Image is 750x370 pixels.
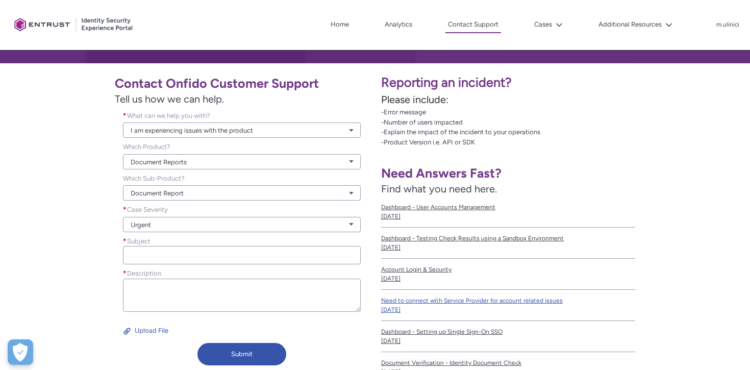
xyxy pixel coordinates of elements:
span: Dashboard - Testing Check Results using a Sandbox Environment [381,234,635,243]
a: Need to connect with Service Provider for account related issues[DATE] [381,290,635,321]
a: Home [328,17,352,32]
textarea: required [123,279,361,312]
p: Please include: [381,92,744,107]
h1: Need Answers Fast? [381,165,635,181]
button: Submit [197,343,286,365]
div: Cookie Preferences [8,339,33,365]
span: Dashboard - User Accounts Management [381,203,635,212]
span: Document Verification - Identity Document Check [381,358,635,367]
span: Case Severity [127,206,168,213]
lightning-formatted-date-time: [DATE] [381,213,401,220]
button: Open Preferences [8,339,33,365]
button: User Profile m.ulinici [716,19,740,29]
span: required [123,236,127,246]
p: m.ulinici [716,21,739,29]
button: Additional Resources [596,17,675,32]
span: Account Login & Security [381,265,635,274]
span: required [123,205,127,215]
span: Find what you need here. [381,183,497,195]
p: Reporting an incident? [381,73,744,92]
a: Document Report [123,185,361,201]
a: Dashboard - User Accounts Management[DATE] [381,196,635,228]
lightning-formatted-date-time: [DATE] [381,244,401,251]
span: What can we help you with? [127,112,210,119]
a: I am experiencing issues with the product [123,122,361,138]
span: Which Sub-Product? [123,175,185,182]
input: required [123,246,361,264]
span: required [123,111,127,121]
lightning-formatted-date-time: [DATE] [381,275,401,282]
lightning-formatted-date-time: [DATE] [381,337,401,344]
span: Subject [127,237,151,245]
span: Dashboard - Setting up Single Sign-On SSO [381,327,635,336]
a: Urgent [123,217,361,232]
a: Dashboard - Testing Check Results using a Sandbox Environment[DATE] [381,228,635,259]
a: Document Reports [123,154,361,169]
a: Dashboard - Setting up Single Sign-On SSO[DATE] [381,321,635,352]
a: Account Login & Security[DATE] [381,259,635,290]
button: Cases [532,17,565,32]
span: required [123,268,127,279]
h1: Contact Onfido Customer Support [115,76,369,91]
span: Which Product? [123,143,170,151]
p: -Error message -Number of users impacted -Explain the impact of the incident to your operations -... [381,107,744,147]
span: Need to connect with Service Provider for account related issues [381,296,635,305]
span: Tell us how we can help. [115,91,369,107]
span: Description [127,269,161,277]
a: Analytics, opens in new tab [382,17,415,32]
lightning-formatted-date-time: [DATE] [381,306,401,313]
a: Contact Support [445,17,501,33]
button: Upload File [123,323,169,339]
